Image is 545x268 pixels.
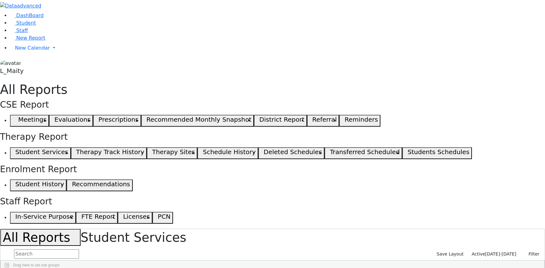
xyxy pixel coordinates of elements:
button: FTE Report [76,212,118,224]
h5: Therapy Track History [76,148,144,156]
a: Staff [10,27,28,33]
button: Reminders [339,115,380,127]
button: Recommendations [67,179,132,191]
button: Save Layout [434,249,466,259]
span: Drag here to set row groups [13,263,60,267]
span: New Calendar [15,45,50,51]
h5: Deleted Schedules [264,148,322,156]
button: Therapy Sites [147,147,197,159]
button: Filter [520,249,542,259]
h5: In-Service Purpose [15,213,73,220]
input: Search [14,249,79,259]
button: In-Service Purpose [10,212,76,224]
button: Student Services [10,147,71,159]
button: Schedule History [197,147,258,159]
h5: Meetings [18,116,47,123]
button: Transferred Scheduled [325,147,402,159]
span: [DATE]-[DATE] [485,251,517,256]
button: All Reports [0,229,81,246]
button: Recommended Monthly Snapshot [141,115,254,127]
button: Therapy Track History [71,147,147,159]
h5: Recommendations [72,180,130,188]
span: Active [472,251,485,256]
button: District Report [254,115,307,127]
button: Meetings [10,115,49,127]
h5: Student Services [15,148,68,156]
h5: Student History [15,180,64,188]
h5: Evaluations [54,116,91,123]
span: DashBoard [16,12,44,18]
a: Student [10,20,36,26]
h5: Licenses [123,213,150,220]
h5: Transferred Scheduled [330,148,400,156]
h1: Student Services [0,229,545,246]
h5: Reminders [344,116,378,123]
h5: Therapy Sites [152,148,195,156]
h5: District Report [259,116,305,123]
h5: Students Schedules [408,148,469,156]
button: Students Schedules [402,147,472,159]
h5: Prescriptions [98,116,138,123]
button: Deleted Schedules [258,147,325,159]
button: Licenses [118,212,152,224]
a: DashBoard [10,12,44,18]
span: New Report [16,35,45,41]
h5: Schedule History [203,148,256,156]
button: Referral [307,115,339,127]
a: New Calendar [10,42,545,54]
a: New Report [10,35,45,41]
span: Student [16,20,36,26]
span: Staff [16,27,28,33]
h5: Referral [312,116,337,123]
button: Student History [10,179,67,191]
h5: FTE Report [81,213,115,220]
h5: Recommended Monthly Snapshot [146,116,251,123]
button: Prescriptions [93,115,141,127]
h5: PCN [158,213,171,220]
button: PCN [152,212,173,224]
button: Evaluations [49,115,93,127]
